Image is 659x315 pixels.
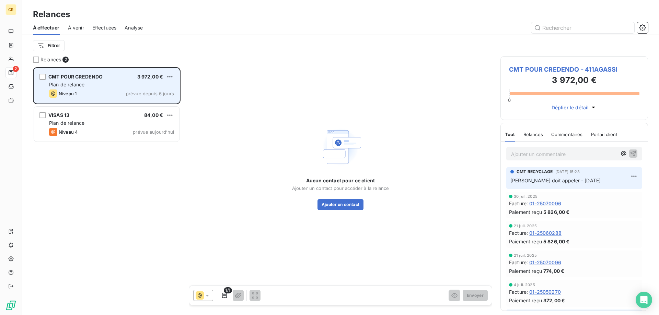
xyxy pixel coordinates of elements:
span: 30 juil. 2025 [514,194,537,198]
span: À venir [68,24,84,31]
button: Ajouter un contact [317,199,364,210]
span: Paiement reçu [509,208,542,216]
span: Paiement reçu [509,297,542,304]
span: [DATE] 15:23 [555,170,580,174]
span: 4 juil. 2025 [514,283,535,287]
span: CMT POUR CREDENDO [48,74,103,80]
span: Portail client [591,132,617,137]
span: Aucun contact pour ce client [306,177,375,184]
span: Paiement reçu [509,267,542,275]
span: 21 juil. 2025 [514,224,537,228]
h3: 3 972,00 € [509,74,639,88]
span: Facture : [509,229,528,237]
span: 2 [62,57,69,63]
span: Paiement reçu [509,238,542,245]
span: Niveau 4 [59,129,78,135]
span: Effectuées [92,24,117,31]
span: Déplier le détail [552,104,589,111]
span: 0 [508,97,511,103]
span: Relances [523,132,543,137]
span: Ajouter un contact pour accéder à la relance [292,185,389,191]
span: 01-25050270 [529,288,561,295]
span: VISAS 13 [48,112,69,118]
span: 372,00 € [543,297,565,304]
span: Facture : [509,288,528,295]
span: 01-25060288 [529,229,562,237]
button: Déplier le détail [550,104,599,111]
img: Logo LeanPay [5,300,16,311]
div: CR [5,4,16,15]
span: 774,00 € [543,267,564,275]
span: Relances [41,56,61,63]
div: grid [33,67,181,315]
div: Open Intercom Messenger [636,292,652,308]
span: Analyse [125,24,143,31]
span: CMT POUR CREDENDO - 411AGASSI [509,65,639,74]
span: Facture : [509,200,528,207]
span: 21 juil. 2025 [514,253,537,257]
span: 84,00 € [144,112,163,118]
span: prévue depuis 6 jours [126,91,174,96]
span: CMT RECYCLAGE [517,169,553,175]
span: 3 972,00 € [137,74,163,80]
span: Facture : [509,259,528,266]
span: prévue aujourd’hui [133,129,174,135]
span: 5 826,00 € [543,238,570,245]
span: Plan de relance [49,120,84,126]
span: Commentaires [551,132,583,137]
input: Rechercher [531,22,634,33]
span: 1/1 [224,287,232,293]
h3: Relances [33,8,70,21]
span: Plan de relance [49,82,84,87]
span: 5 826,00 € [543,208,570,216]
img: Empty state [319,125,362,169]
button: Filtrer [33,40,65,51]
span: 01-25070096 [529,200,561,207]
button: Envoyer [463,290,488,301]
span: Tout [505,132,515,137]
span: 01-25070096 [529,259,561,266]
span: Niveau 1 [59,91,77,96]
span: À effectuer [33,24,60,31]
span: 2 [13,66,19,72]
span: [PERSON_NAME] doit appeler - [DATE] [510,178,601,183]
